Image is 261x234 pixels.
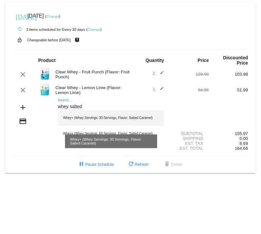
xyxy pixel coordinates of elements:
div: Est. Tax [170,141,209,146]
a: Change [46,14,59,18]
mat-icon: clear [19,70,27,78]
strong: Product [38,58,56,63]
span: Refresh [127,162,149,167]
div: Clear Whey - Fruit Punch (Flavor: Fruit Punch) [52,69,131,79]
div: Whey+ (Whey Servings: 30 Servings, Flavor: Salted Caramel) [58,110,164,126]
div: Whey+ (Whey Servings: 60 Servings, Flavor: Salted Caramel) [58,126,164,142]
mat-icon: refresh [127,161,135,168]
span: 2 [153,71,164,76]
mat-icon: autorenew [16,26,24,33]
button: Pause Schedule [72,159,119,170]
div: Est. Total [170,146,209,151]
span: Delete [163,162,182,167]
button: Refresh [122,159,154,170]
strong: Discounted Price [223,55,248,66]
small: Changeable before [DATE] [27,38,71,42]
mat-icon: live_help [73,36,81,44]
mat-icon: clear [19,86,27,94]
span: Pause Schedule [77,162,114,167]
mat-icon: credit_card [19,117,27,125]
strong: Price [198,58,209,63]
div: Clear Whey - Lemon Lime (Flavor: Lemon Lime) [52,85,131,95]
img: Image-1-Carousel-Whey-Clear-Lemon-Lime.png [38,83,51,96]
div: 51.99 [209,88,248,92]
small: 3 items scheduled for Every 30 days [13,28,85,31]
span: 164.66 [235,146,248,151]
mat-icon: edit [156,70,164,78]
mat-icon: add [19,104,27,111]
span: 8.69 [239,141,248,146]
img: Image-1-Carousel-Clear-Whey-Fruit-Punch.png [38,67,51,80]
div: 103.98 [209,72,248,77]
mat-icon: pause [77,161,85,168]
div: Shipping [170,136,209,141]
div: 64.99 [170,88,209,92]
small: ( ) [86,28,102,31]
span: 0.00 [239,136,248,141]
input: Search... [58,104,164,109]
div: Subtotal [170,131,209,136]
strong: Quantity [145,58,164,63]
mat-icon: lock_open [16,36,24,44]
mat-icon: delete [163,161,171,168]
a: Change [88,28,100,31]
span: 1 [153,87,164,91]
div: 129.98 [170,72,209,77]
div: 155.97 [209,131,248,136]
button: Delete [158,159,188,170]
mat-icon: edit [156,86,164,94]
small: ( ) [45,14,60,18]
mat-icon: [DATE] [16,12,24,20]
